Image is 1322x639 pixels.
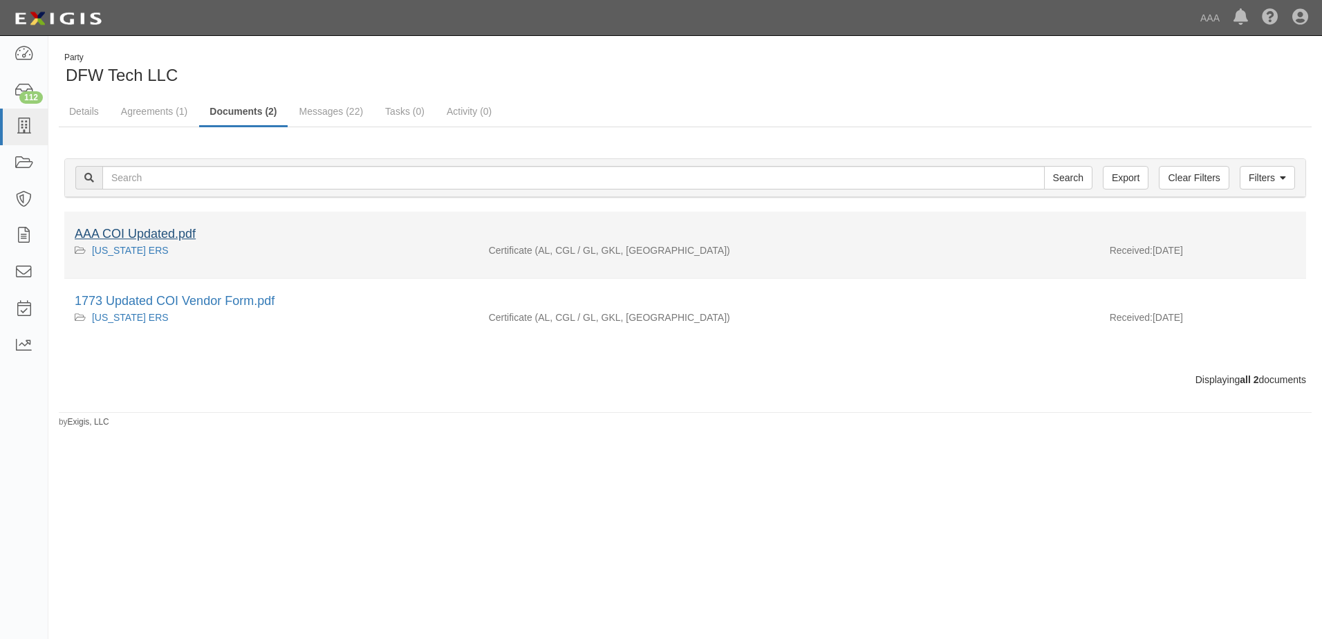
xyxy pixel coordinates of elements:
div: Texas ERS [75,311,468,324]
input: Search [102,166,1045,189]
div: Auto Liability Commercial General Liability / Garage Liability Garage Keepers Liability On-Hook [478,311,789,324]
a: Clear Filters [1159,166,1229,189]
a: Activity (0) [436,98,502,125]
div: Party [64,52,178,64]
a: Details [59,98,109,125]
small: by [59,416,109,428]
a: AAA COI Updated.pdf [75,227,196,241]
div: 1773 Updated COI Vendor Form.pdf [75,293,1296,311]
div: Effective - Expiration [789,243,1099,244]
div: Auto Liability Commercial General Liability / Garage Liability Garage Keepers Liability On-Hook [478,243,789,257]
a: Exigis, LLC [68,417,109,427]
i: Help Center - Complianz [1262,10,1278,26]
a: Export [1103,166,1148,189]
a: Agreements (1) [111,98,198,125]
span: DFW Tech LLC [66,66,178,84]
a: Tasks (0) [375,98,435,125]
div: 112 [19,91,43,104]
div: [DATE] [1099,311,1306,331]
a: Documents (2) [199,98,287,127]
b: all 2 [1240,374,1258,385]
img: logo-5460c22ac91f19d4615b14bd174203de0afe785f0fc80cf4dbbc73dc1793850b.png [10,6,106,31]
div: AAA COI Updated.pdf [75,225,1296,243]
p: Received: [1110,243,1153,257]
div: [DATE] [1099,243,1306,264]
a: [US_STATE] ERS [92,245,169,256]
p: Received: [1110,311,1153,324]
a: 1773 Updated COI Vendor Form.pdf [75,294,274,308]
div: DFW Tech LLC [59,52,675,87]
div: Displaying documents [54,373,1316,387]
div: Effective - Expiration [789,311,1099,311]
a: AAA [1193,4,1227,32]
a: Messages (22) [289,98,374,125]
a: [US_STATE] ERS [92,312,169,323]
a: Filters [1240,166,1295,189]
div: Texas ERS [75,243,468,257]
input: Search [1044,166,1092,189]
